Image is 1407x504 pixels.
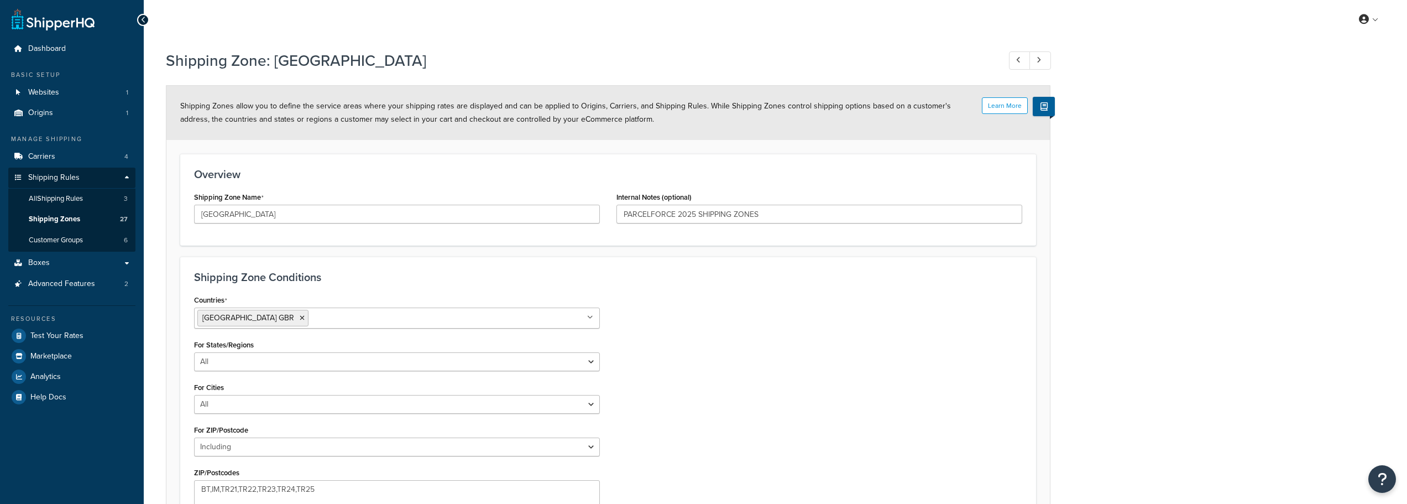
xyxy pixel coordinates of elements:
[8,189,135,209] a: AllShipping Rules3
[8,103,135,123] a: Origins1
[126,108,128,118] span: 1
[28,44,66,54] span: Dashboard
[982,97,1028,114] button: Learn More
[194,426,248,434] label: For ZIP/Postcode
[8,209,135,230] a: Shipping Zones27
[194,271,1022,283] h3: Shipping Zone Conditions
[8,346,135,366] a: Marketplace
[30,331,83,341] span: Test Your Rates
[1029,51,1051,70] a: Next Record
[194,193,264,202] label: Shipping Zone Name
[194,383,224,392] label: For Cities
[28,279,95,289] span: Advanced Features
[8,134,135,144] div: Manage Shipping
[30,393,66,402] span: Help Docs
[124,279,128,289] span: 2
[8,367,135,387] a: Analytics
[29,194,83,204] span: All Shipping Rules
[194,168,1022,180] h3: Overview
[8,147,135,167] li: Carriers
[29,236,83,245] span: Customer Groups
[8,39,135,59] a: Dashboard
[28,152,55,162] span: Carriers
[124,194,128,204] span: 3
[124,236,128,245] span: 6
[124,152,128,162] span: 4
[194,341,254,349] label: For States/Regions
[8,326,135,346] a: Test Your Rates
[8,230,135,251] li: Customer Groups
[28,258,50,268] span: Boxes
[8,209,135,230] li: Shipping Zones
[8,147,135,167] a: Carriers4
[30,352,72,361] span: Marketplace
[194,469,239,477] label: ZIP/Postcodes
[8,70,135,80] div: Basic Setup
[126,88,128,97] span: 1
[8,253,135,273] a: Boxes
[180,100,951,125] span: Shipping Zones allow you to define the service areas where your shipping rates are displayed and ...
[616,193,692,201] label: Internal Notes (optional)
[28,88,59,97] span: Websites
[120,215,128,224] span: 27
[30,372,61,382] span: Analytics
[28,108,53,118] span: Origins
[8,82,135,103] a: Websites1
[8,103,135,123] li: Origins
[8,387,135,407] a: Help Docs
[8,230,135,251] a: Customer Groups6
[166,50,988,71] h1: Shipping Zone: [GEOGRAPHIC_DATA]
[8,274,135,294] a: Advanced Features2
[28,173,80,183] span: Shipping Rules
[1033,97,1055,116] button: Show Help Docs
[8,168,135,188] a: Shipping Rules
[194,296,227,305] label: Countries
[202,312,294,324] span: [GEOGRAPHIC_DATA] GBR
[8,274,135,294] li: Advanced Features
[8,168,135,252] li: Shipping Rules
[8,82,135,103] li: Websites
[8,314,135,324] div: Resources
[1368,465,1396,493] button: Open Resource Center
[29,215,80,224] span: Shipping Zones
[1009,51,1031,70] a: Previous Record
